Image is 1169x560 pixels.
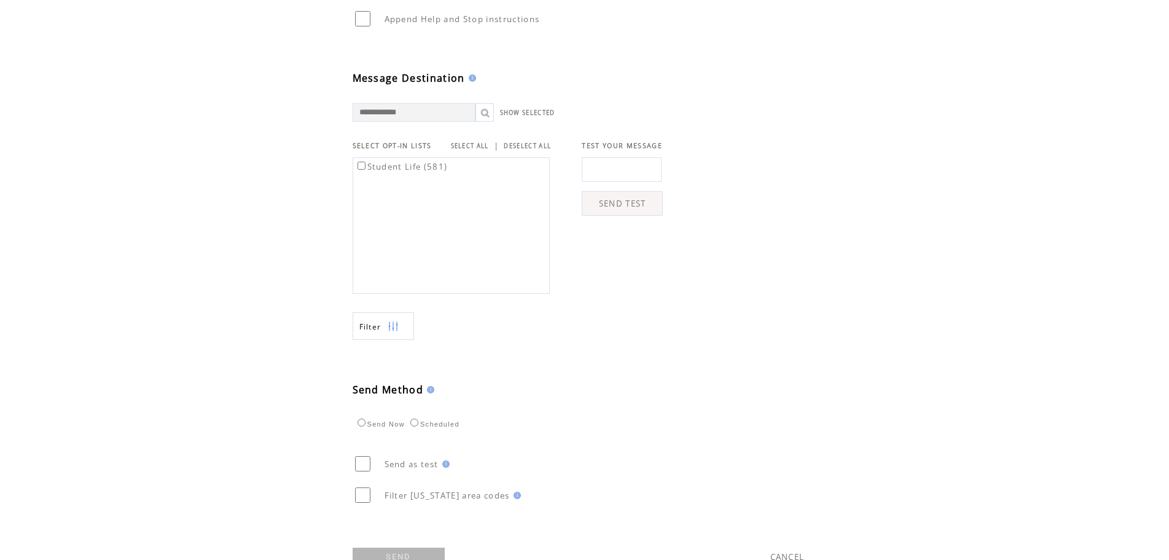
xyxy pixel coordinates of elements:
img: help.gif [423,386,434,393]
span: | [494,140,499,151]
img: help.gif [465,74,476,82]
span: TEST YOUR MESSAGE [582,141,662,150]
span: Message Destination [353,71,465,85]
span: Send Method [353,383,424,396]
a: SELECT ALL [451,142,489,150]
a: SHOW SELECTED [500,109,555,117]
span: Show filters [359,321,381,332]
input: Student Life (581) [358,162,366,170]
label: Student Life (581) [355,161,448,172]
input: Send Now [358,419,366,427]
img: help.gif [510,492,521,499]
label: Send Now [354,420,405,428]
a: Filter [353,312,414,340]
a: DESELECT ALL [504,142,551,150]
span: Send as test [385,459,439,470]
span: SELECT OPT-IN LISTS [353,141,432,150]
img: filters.png [388,313,399,341]
a: SEND TEST [582,191,663,216]
input: Scheduled [410,419,418,427]
span: Append Help and Stop instructions [385,14,540,25]
span: Filter [US_STATE] area codes [385,490,510,501]
label: Scheduled [407,420,459,428]
img: help.gif [439,460,450,468]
